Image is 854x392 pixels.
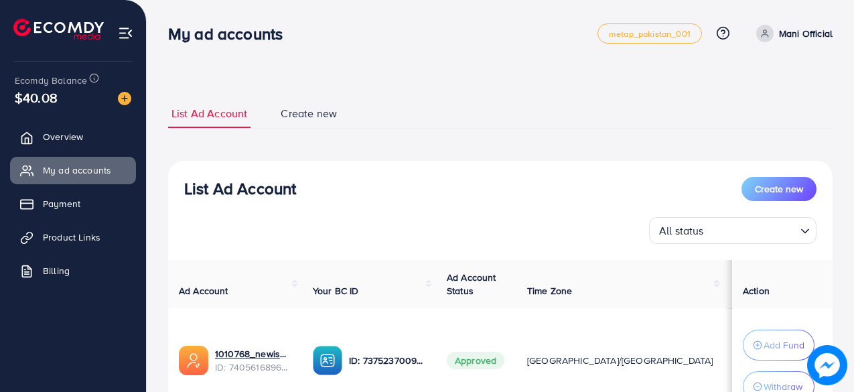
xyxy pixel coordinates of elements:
[609,29,691,38] span: metap_pakistan_001
[649,217,816,244] div: Search for option
[215,347,291,361] a: 1010768_newishrat011_1724254562912
[313,346,342,375] img: ic-ba-acc.ded83a64.svg
[118,25,133,41] img: menu
[808,346,847,385] img: image
[10,190,136,217] a: Payment
[779,25,833,42] p: Mani Official
[349,352,425,369] p: ID: 7375237009410899984
[597,23,702,44] a: metap_pakistan_001
[13,19,104,40] img: logo
[215,347,291,375] div: <span class='underline'>1010768_newishrat011_1724254562912</span></br>7405616896047104017
[447,352,504,369] span: Approved
[743,330,814,361] button: Add Fund
[10,257,136,284] a: Billing
[179,284,228,298] span: Ad Account
[755,182,803,196] span: Create new
[527,284,572,298] span: Time Zone
[527,354,713,367] span: [GEOGRAPHIC_DATA]/[GEOGRAPHIC_DATA]
[15,88,58,107] span: $40.08
[708,218,795,241] input: Search for option
[43,231,100,244] span: Product Links
[43,164,111,177] span: My ad accounts
[656,221,707,241] span: All status
[15,74,87,87] span: Ecomdy Balance
[741,177,816,201] button: Create new
[10,123,136,150] a: Overview
[43,264,70,277] span: Billing
[313,284,359,298] span: Your BC ID
[179,346,208,375] img: ic-ads-acc.e4c84228.svg
[10,224,136,251] a: Product Links
[743,284,770,298] span: Action
[281,106,337,121] span: Create new
[43,130,83,143] span: Overview
[168,24,293,44] h3: My ad accounts
[118,92,131,105] img: image
[215,361,291,374] span: ID: 7405616896047104017
[751,25,833,42] a: Mani Official
[184,179,296,198] h3: List Ad Account
[10,157,136,184] a: My ad accounts
[764,337,804,353] p: Add Fund
[447,271,496,298] span: Ad Account Status
[171,106,247,121] span: List Ad Account
[43,197,80,210] span: Payment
